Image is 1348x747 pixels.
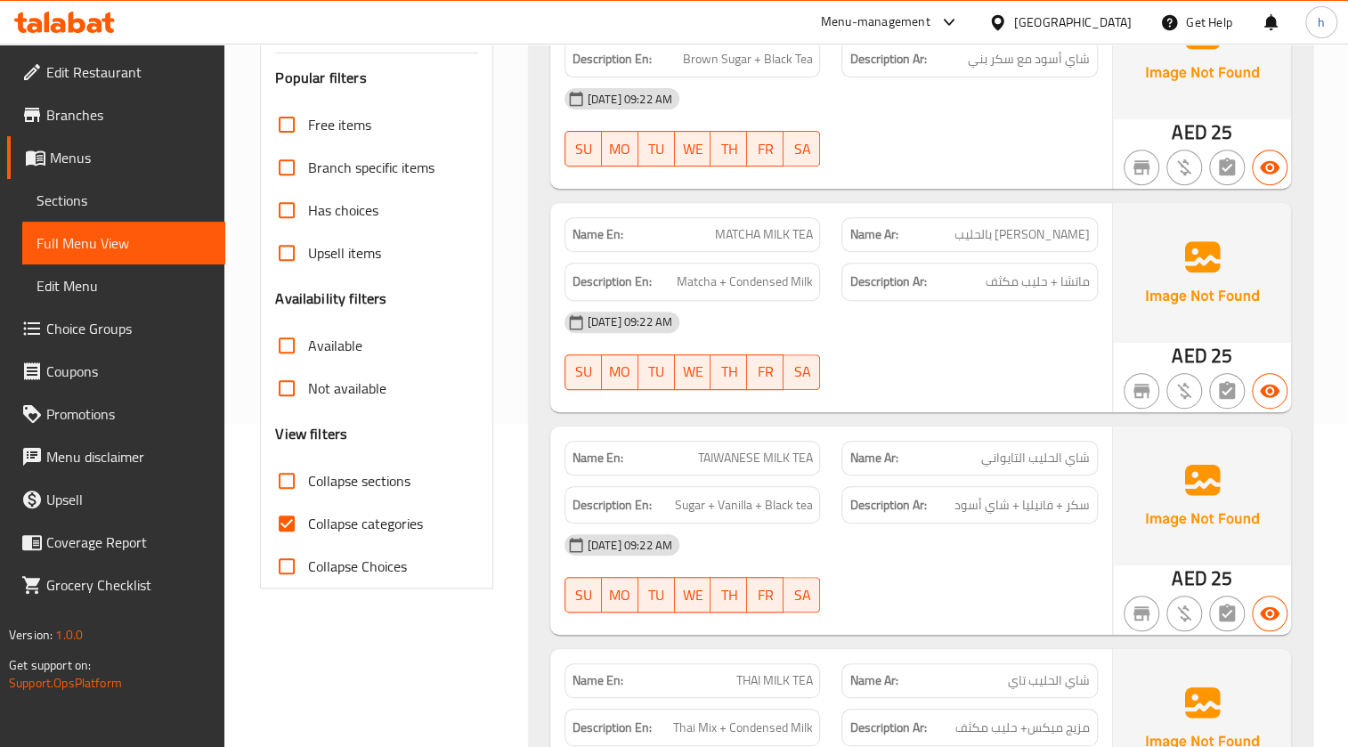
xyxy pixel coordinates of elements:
[7,393,225,435] a: Promotions
[609,359,631,385] span: MO
[676,271,812,293] span: Matcha + Condensed Milk
[747,131,784,166] button: FR
[682,359,704,385] span: WE
[646,582,668,608] span: TU
[638,354,675,390] button: TU
[581,313,679,330] span: [DATE] 09:22 AM
[581,91,679,108] span: [DATE] 09:22 AM
[747,354,784,390] button: FR
[46,574,211,596] span: Grocery Checklist
[55,623,83,646] span: 1.0.0
[308,556,407,577] span: Collapse Choices
[711,577,747,613] button: TH
[784,577,820,613] button: SA
[821,12,930,33] div: Menu-management
[22,179,225,222] a: Sections
[7,521,225,564] a: Coverage Report
[1252,150,1287,185] button: Available
[1209,596,1245,631] button: Not has choices
[275,68,477,88] h3: Popular filters
[37,275,211,296] span: Edit Menu
[1113,426,1291,565] img: Ae5nvW7+0k+MAAAAAElFTkSuQmCC
[46,446,211,467] span: Menu disclaimer
[1008,671,1090,690] span: شاي الحليب تاي
[718,582,740,608] span: TH
[849,225,897,244] strong: Name Ar:
[7,435,225,478] a: Menu disclaimer
[1252,373,1287,409] button: Available
[564,354,602,390] button: SU
[791,359,813,385] span: SA
[1124,373,1159,409] button: Not branch specific item
[682,48,812,70] span: Brown Sugar + Black Tea
[791,136,813,162] span: SA
[954,225,1090,244] span: [PERSON_NAME] بالحليب
[646,359,668,385] span: TU
[735,671,812,690] span: THAI MILK TEA
[308,114,371,135] span: Free items
[672,717,812,739] span: Thai Mix + Condensed Milk
[711,354,747,390] button: TH
[46,318,211,339] span: Choice Groups
[718,359,740,385] span: TH
[7,564,225,606] a: Grocery Checklist
[275,424,347,444] h3: View filters
[791,582,813,608] span: SA
[46,61,211,83] span: Edit Restaurant
[37,232,211,254] span: Full Menu View
[572,136,595,162] span: SU
[1172,561,1206,596] span: AED
[46,361,211,382] span: Coupons
[46,104,211,126] span: Branches
[572,449,623,467] strong: Name En:
[275,288,386,309] h3: Availability filters
[849,717,926,739] strong: Description Ar:
[308,513,423,534] span: Collapse categories
[1124,596,1159,631] button: Not branch specific item
[955,717,1090,739] span: مزيج ميكس+ حليب مكثف
[1113,203,1291,342] img: Ae5nvW7+0k+MAAAAAElFTkSuQmCC
[572,717,652,739] strong: Description En:
[572,271,652,293] strong: Description En:
[718,136,740,162] span: TH
[646,136,668,162] span: TU
[1124,150,1159,185] button: Not branch specific item
[1166,373,1202,409] button: Purchased item
[986,271,1090,293] span: ماتشا + حليب مكثف
[638,131,675,166] button: TU
[754,359,776,385] span: FR
[50,147,211,168] span: Menus
[9,654,91,677] span: Get support on:
[308,335,362,356] span: Available
[572,671,623,690] strong: Name En:
[602,577,638,613] button: MO
[572,582,595,608] span: SU
[1014,12,1132,32] div: [GEOGRAPHIC_DATA]
[1318,12,1325,32] span: h
[46,489,211,510] span: Upsell
[308,378,386,399] span: Not available
[1166,596,1202,631] button: Purchased item
[7,307,225,350] a: Choice Groups
[564,577,602,613] button: SU
[572,225,623,244] strong: Name En:
[849,494,926,516] strong: Description Ar:
[7,51,225,93] a: Edit Restaurant
[714,225,812,244] span: MATCHA MILK TEA
[682,582,704,608] span: WE
[981,449,1090,467] span: شاي الحليب التايواني
[602,354,638,390] button: MO
[22,264,225,307] a: Edit Menu
[22,222,225,264] a: Full Menu View
[675,354,711,390] button: WE
[1211,338,1232,373] span: 25
[1166,150,1202,185] button: Purchased item
[849,48,926,70] strong: Description Ar:
[849,449,897,467] strong: Name Ar:
[609,582,631,608] span: MO
[784,131,820,166] button: SA
[1209,373,1245,409] button: Not has choices
[954,494,1090,516] span: سكر + فانيليا + شاي أسود
[308,199,378,221] span: Has choices
[572,48,652,70] strong: Description En:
